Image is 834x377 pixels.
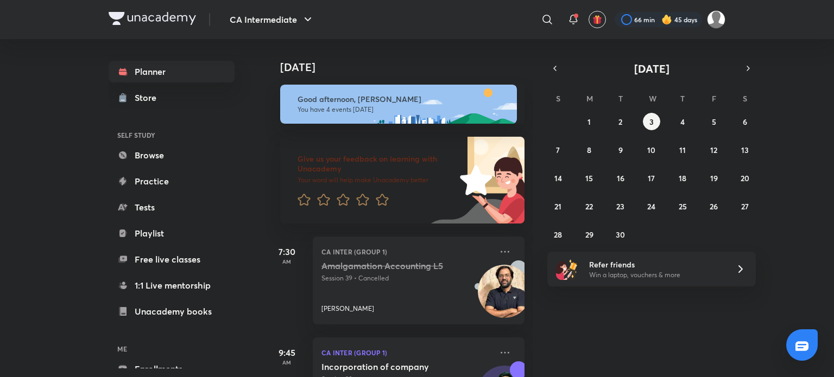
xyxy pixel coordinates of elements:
img: referral [556,258,578,280]
button: September 24, 2025 [643,197,660,215]
button: September 28, 2025 [549,226,567,243]
button: avatar [589,11,606,28]
p: Win a laptop, vouchers & more [589,270,723,280]
button: September 14, 2025 [549,169,567,187]
p: CA Inter (Group 1) [321,245,492,258]
a: Practice [109,170,235,192]
button: September 23, 2025 [612,197,629,215]
h6: SELF STUDY [109,126,235,144]
a: Planner [109,61,235,82]
abbr: September 16, 2025 [617,173,624,183]
abbr: September 12, 2025 [710,145,717,155]
button: September 30, 2025 [612,226,629,243]
a: 1:1 Live mentorship [109,274,235,296]
img: afternoon [280,85,517,124]
img: feedback_image [423,137,525,223]
abbr: September 21, 2025 [554,201,561,212]
abbr: Wednesday [649,93,656,104]
h5: Amalgamation Accounting L5 [321,260,457,271]
abbr: September 14, 2025 [554,173,562,183]
button: September 16, 2025 [612,169,629,187]
abbr: September 5, 2025 [712,117,716,127]
p: [PERSON_NAME] [321,304,374,314]
button: September 3, 2025 [643,113,660,130]
button: September 9, 2025 [612,141,629,158]
abbr: September 3, 2025 [649,117,654,127]
abbr: September 11, 2025 [679,145,686,155]
button: September 19, 2025 [705,169,723,187]
button: September 7, 2025 [549,141,567,158]
a: Company Logo [109,12,196,28]
img: avatar [592,15,602,24]
p: Your word will help make Unacademy better [298,176,456,184]
abbr: Sunday [556,93,560,104]
button: September 1, 2025 [580,113,598,130]
button: [DATE] [563,61,741,76]
abbr: September 24, 2025 [647,201,655,212]
h6: Give us your feedback on learning with Unacademy [298,154,456,174]
button: September 29, 2025 [580,226,598,243]
button: September 27, 2025 [736,197,754,215]
img: siddhant soni [707,10,725,29]
abbr: September 17, 2025 [648,173,655,183]
button: September 26, 2025 [705,197,723,215]
abbr: September 10, 2025 [647,145,655,155]
abbr: Monday [586,93,593,104]
a: Tests [109,196,235,218]
button: September 15, 2025 [580,169,598,187]
abbr: September 6, 2025 [743,117,747,127]
button: September 18, 2025 [674,169,691,187]
h6: Refer friends [589,259,723,270]
abbr: September 30, 2025 [616,229,625,240]
h5: 7:30 [265,245,308,258]
button: September 4, 2025 [674,113,691,130]
abbr: September 8, 2025 [587,145,591,155]
abbr: September 7, 2025 [556,145,560,155]
abbr: Saturday [743,93,747,104]
abbr: September 2, 2025 [618,117,622,127]
abbr: September 22, 2025 [585,201,593,212]
p: You have 4 events [DATE] [298,105,507,114]
button: CA Intermediate [223,9,321,30]
button: September 8, 2025 [580,141,598,158]
abbr: September 9, 2025 [618,145,623,155]
abbr: September 18, 2025 [679,173,686,183]
abbr: September 4, 2025 [680,117,685,127]
button: September 6, 2025 [736,113,754,130]
button: September 21, 2025 [549,197,567,215]
abbr: Friday [712,93,716,104]
span: [DATE] [634,61,669,76]
abbr: September 23, 2025 [616,201,624,212]
p: AM [265,258,308,265]
h5: Incorporation of company [321,361,457,372]
button: September 25, 2025 [674,197,691,215]
abbr: September 29, 2025 [585,229,593,240]
abbr: Tuesday [618,93,623,104]
abbr: September 20, 2025 [741,173,749,183]
img: streak [661,14,672,25]
button: September 20, 2025 [736,169,754,187]
button: September 13, 2025 [736,141,754,158]
p: AM [265,359,308,366]
button: September 2, 2025 [612,113,629,130]
h5: 9:45 [265,346,308,359]
p: CA Inter (Group 1) [321,346,492,359]
abbr: September 19, 2025 [710,173,718,183]
abbr: September 27, 2025 [741,201,749,212]
a: Unacademy books [109,301,235,322]
button: September 22, 2025 [580,197,598,215]
a: Store [109,87,235,108]
img: Company Logo [109,12,196,25]
h6: Good afternoon, [PERSON_NAME] [298,94,507,104]
abbr: September 15, 2025 [585,173,593,183]
button: September 10, 2025 [643,141,660,158]
h4: [DATE] [280,61,535,74]
p: Session 39 • Cancelled [321,273,492,283]
a: Playlist [109,222,235,244]
abbr: September 28, 2025 [554,229,562,240]
div: Store [135,91,163,104]
button: September 12, 2025 [705,141,723,158]
button: September 11, 2025 [674,141,691,158]
abbr: September 1, 2025 [587,117,591,127]
a: Free live classes [109,248,235,270]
